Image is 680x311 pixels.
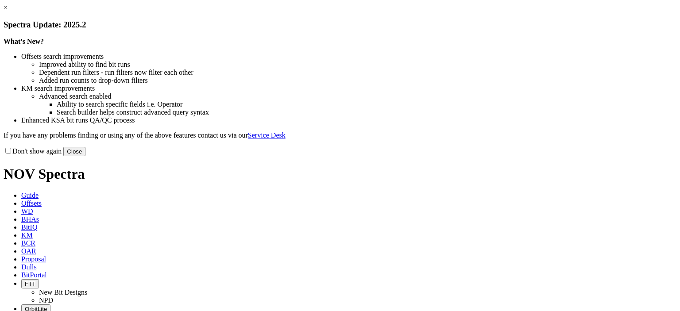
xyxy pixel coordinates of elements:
[57,108,676,116] li: Search builder helps construct advanced query syntax
[39,77,676,84] li: Added run counts to drop-down filters
[21,192,39,199] span: Guide
[4,20,676,30] h3: Spectra Update: 2025.2
[21,247,36,255] span: OAR
[4,166,676,182] h1: NOV Spectra
[21,215,39,223] span: BHAs
[4,4,8,11] a: ×
[4,147,62,155] label: Don't show again
[248,131,286,139] a: Service Desk
[4,131,676,139] p: If you have any problems finding or using any of the above features contact us via our
[39,288,87,296] a: New Bit Designs
[21,263,37,271] span: Dulls
[63,147,85,156] button: Close
[21,116,676,124] li: Enhanced KSA bit runs QA/QC process
[21,271,47,279] span: BitPortal
[21,223,37,231] span: BitIQ
[25,280,35,287] span: FTT
[5,148,11,154] input: Don't show again
[21,84,676,92] li: KM search improvements
[39,92,676,100] li: Advanced search enabled
[21,207,33,215] span: WD
[39,69,676,77] li: Dependent run filters - run filters now filter each other
[57,100,676,108] li: Ability to search specific fields i.e. Operator
[21,231,33,239] span: KM
[21,200,42,207] span: Offsets
[21,255,46,263] span: Proposal
[21,53,676,61] li: Offsets search improvements
[39,61,676,69] li: Improved ability to find bit runs
[39,296,53,304] a: NPD
[4,38,44,45] strong: What's New?
[21,239,35,247] span: BCR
